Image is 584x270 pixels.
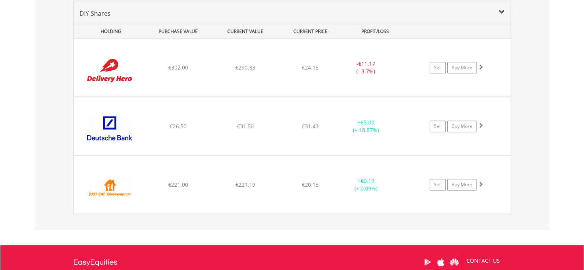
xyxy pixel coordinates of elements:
a: Sell [430,121,446,132]
div: + (+ 18.87%) [337,119,395,134]
span: €221.00 [168,181,188,188]
span: €11.17 [358,60,375,67]
div: + (+ 0.09%) [337,177,395,192]
span: €221.19 [235,181,255,188]
div: PURCHASE VALUE [146,24,211,38]
span: €24.15 [302,64,319,71]
span: €290.83 [235,64,255,71]
img: EQU.NL.TKWY.png [78,166,144,212]
span: €302.00 [168,64,188,71]
span: €5.00 [361,119,374,126]
div: CURRENT PRICE [280,24,341,38]
div: CURRENT VALUE [213,24,278,38]
a: Sell [430,62,446,73]
a: Buy More [447,62,476,73]
span: €20.15 [302,181,319,188]
div: HOLDING [74,24,144,38]
img: EQU.DE.DBK.png [78,107,144,153]
span: €0.19 [361,177,374,184]
div: - (- 3.7%) [337,60,395,75]
span: DIY Shares [79,9,111,18]
span: €31.43 [302,123,319,130]
span: €31.50 [237,123,254,130]
a: Buy More [447,179,476,190]
div: PROFIT/LOSS [342,24,408,38]
a: Sell [430,179,446,190]
span: €26.50 [169,123,186,130]
img: EQU.DE.DHER.png [78,48,144,94]
a: Buy More [447,121,476,132]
